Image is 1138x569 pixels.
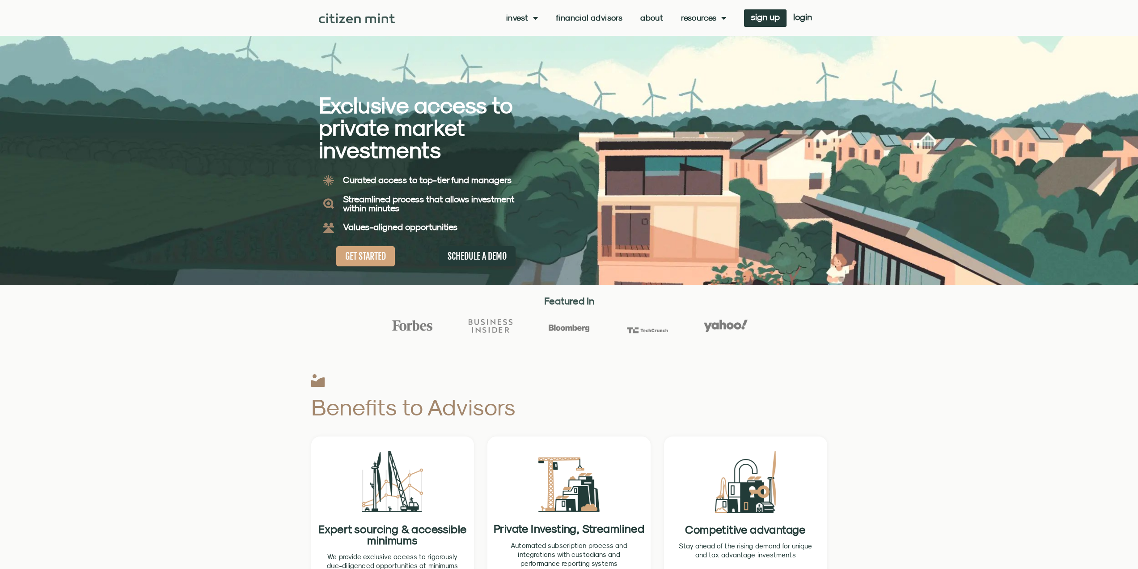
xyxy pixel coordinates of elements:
[556,13,622,22] a: Financial Advisors
[390,320,434,331] img: Forbes Logo
[343,194,514,213] b: Streamlined process that allows investment within minutes
[640,13,663,22] a: About
[317,523,469,546] h2: Expert sourcing & accessible minimums
[751,14,780,20] span: sign up
[681,13,726,22] a: Resources
[493,523,645,535] h2: Private Investing, Streamlined
[793,14,812,20] span: login
[744,9,787,27] a: sign up
[448,251,507,262] span: SCHEDULE A DEMO
[343,222,457,232] b: Values-aligned opportunities
[544,295,594,307] strong: Featured In
[511,542,627,567] span: Automated subscription process and integrations with custodians and performance reporting systems
[678,542,813,560] div: Page 3
[345,251,386,262] span: GET STARTED
[669,524,822,535] h2: Competitive advantage
[787,9,819,27] a: login
[319,94,538,161] h2: Exclusive access to private market investments
[311,396,649,419] h2: Benefits to Advisors
[343,175,512,185] b: Curated access to top-tier fund managers
[439,246,516,266] a: SCHEDULE A DEMO
[336,246,395,266] a: GET STARTED
[678,542,813,560] p: Stay ahead of the rising demand for unique and tax advantage investments
[506,13,538,22] a: Invest
[506,13,726,22] nav: Menu
[319,13,395,23] img: Citizen Mint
